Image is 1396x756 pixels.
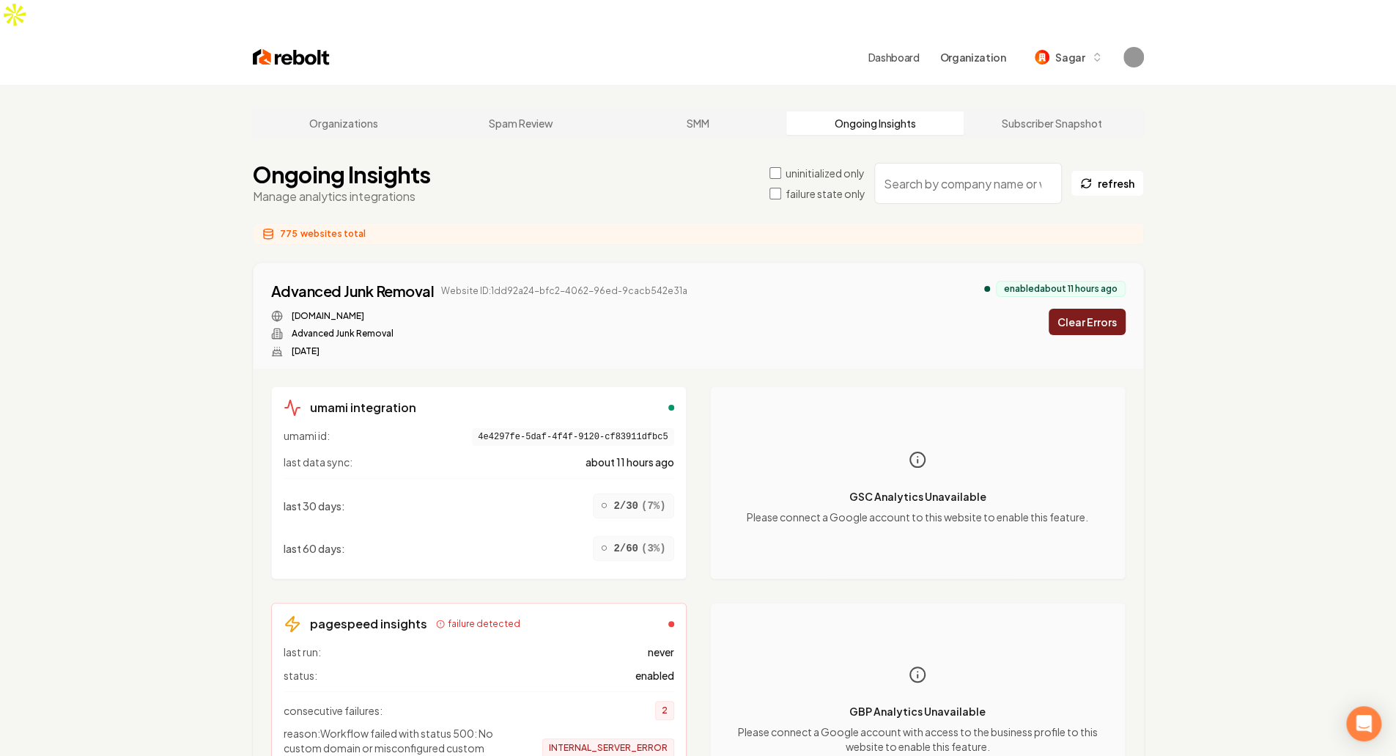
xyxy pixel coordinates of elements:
span: 2 [655,701,674,720]
p: GBP Analytics Unavailable [723,704,1113,719]
a: Spam Review [432,111,610,135]
a: Organizations [256,111,433,135]
span: last run: [284,645,321,659]
button: Open user button [1123,47,1144,67]
span: last 30 days : [284,499,345,513]
div: Website [271,310,688,322]
span: 4e4297fe-5daf-4f4f-9120-cf83911dfbc5 [472,428,673,446]
a: [DOMAIN_NAME] [292,310,364,322]
span: consecutive failures: [284,703,383,718]
button: Organization [931,44,1014,70]
a: Subscriber Snapshot [964,111,1141,135]
div: failed [668,621,674,627]
span: Sagar [1055,50,1085,65]
div: Open Intercom Messenger [1346,706,1381,741]
p: Manage analytics integrations [253,188,431,205]
span: status: [284,668,317,683]
button: Clear Errors [1049,309,1126,335]
input: Search by company name or website ID [874,163,1062,204]
div: enabled [668,405,674,411]
img: Sagar [1035,50,1049,65]
span: ○ [601,497,608,515]
label: uninitialized only [786,166,865,180]
p: Please connect a Google account to this website to enable this feature. [747,510,1088,524]
img: Sagar Soni [1123,47,1144,67]
label: failure state only [786,186,865,201]
span: ( 7 %) [641,499,666,513]
a: Advanced Junk Removal [271,281,435,301]
span: umami id: [284,428,330,446]
span: last data sync: [284,455,352,469]
div: enabled about 11 hours ago [996,281,1126,297]
p: Please connect a Google account with access to the business profile to this website to enable thi... [723,724,1113,754]
span: last 60 days : [284,541,345,556]
span: never [648,645,674,659]
h3: pagespeed insights [310,615,427,633]
button: refresh [1071,170,1144,197]
h3: umami integration [310,399,416,416]
img: Rebolt Logo [253,47,330,67]
h1: Ongoing Insights [253,161,431,188]
div: 2/60 [593,536,674,561]
span: enabled [635,668,674,683]
span: about 11 hours ago [586,455,674,469]
span: websites total [300,228,366,240]
a: Ongoing Insights [786,111,964,135]
a: SMM [610,111,787,135]
div: analytics enabled [984,286,990,292]
p: GSC Analytics Unavailable [747,489,1088,504]
span: Website ID: 1dd92a24-bfc2-4062-96ed-9cacb542e31a [441,285,687,297]
span: 775 [280,228,298,240]
span: ( 3 %) [641,541,666,556]
span: failure detected [448,618,520,630]
span: ○ [601,540,608,557]
div: 2/30 [593,493,674,518]
a: Dashboard [868,50,920,65]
